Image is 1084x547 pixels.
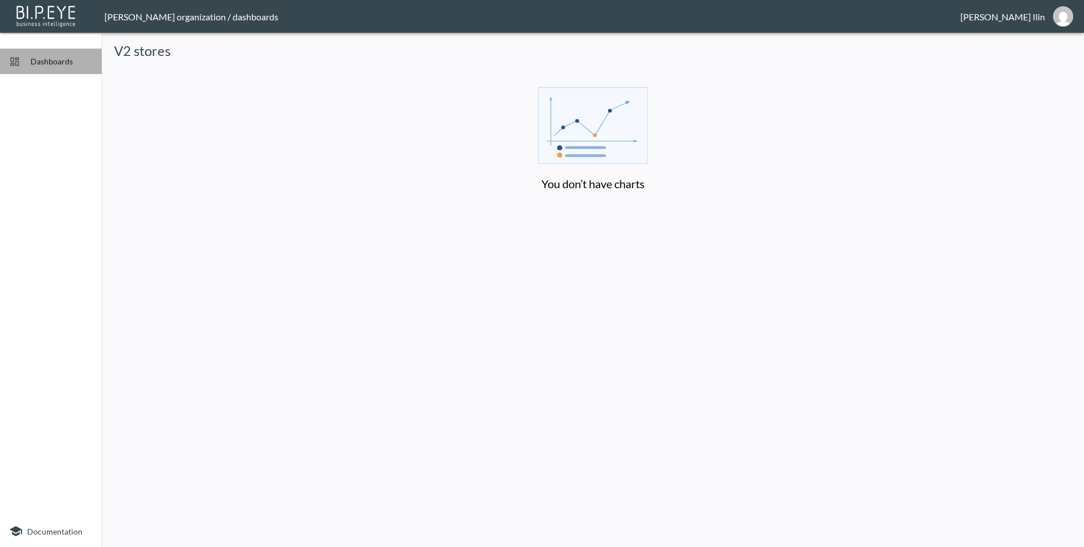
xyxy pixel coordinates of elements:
img: 0927893fc11bdef01ec92739eeeb9e25 [1053,6,1073,27]
span: Dashboards [30,55,93,67]
button: mike@swap-commerce.com [1045,3,1081,30]
span: Documentation [27,527,82,536]
h6: You don’t have charts [268,166,918,202]
div: [PERSON_NAME] organization / dashboards [104,11,960,22]
img: svg+xml;base64,PHN2ZyB4bWxucz0iaHR0cDovL3d3dy53My5vcmcvMjAwMC9zdmciIHdpZHRoPSIxOTMuNjMzIiBoZWlnaH... [538,87,648,164]
h5: V2 stores [114,42,171,60]
div: [PERSON_NAME] Ilin [960,11,1045,22]
a: Documentation [9,524,93,538]
img: bipeye-logo [14,3,79,28]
